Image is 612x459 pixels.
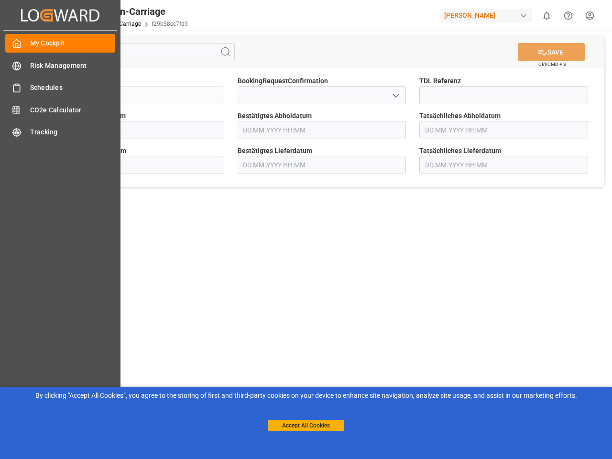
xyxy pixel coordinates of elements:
span: TDL Referenz [419,76,461,86]
button: Help Center [557,5,579,26]
span: Schedules [30,83,116,93]
a: CO2e Calculator [5,100,115,119]
span: CO2e Calculator [30,105,116,115]
span: Bestätigtes Lieferdatum [238,146,312,156]
a: My Cockpit [5,34,115,53]
span: Tatsächliches Abholdatum [419,111,501,121]
button: Accept All Cookies [268,420,344,431]
button: [PERSON_NAME] [440,6,536,24]
div: By clicking "Accept All Cookies”, you agree to the storing of first and third-party cookies on yo... [7,391,605,401]
span: Ctrl/CMD + S [538,61,566,68]
button: open menu [388,88,403,103]
button: show 0 new notifications [536,5,557,26]
input: DD.MM.YYYY HH:MM [419,156,588,174]
a: Risk Management [5,56,115,75]
button: SAVE [518,43,585,61]
span: My Cockpit [30,38,116,48]
input: DD.MM.YYYY HH:MM [419,121,588,139]
a: Tracking [5,123,115,142]
input: DD.MM.YYYY HH:MM [55,156,224,174]
div: [PERSON_NAME] [440,9,532,22]
span: BookingRequestConfirmation [238,76,328,86]
span: Risk Management [30,61,116,71]
span: Tracking [30,127,116,137]
span: Bestätigtes Abholdatum [238,111,312,121]
input: DD.MM.YYYY HH:MM [55,121,224,139]
input: Search Fields [44,43,235,61]
input: DD.MM.YYYY HH:MM [238,156,406,174]
input: DD.MM.YYYY HH:MM [238,121,406,139]
span: Tatsächliches Lieferdatum [419,146,501,156]
a: Schedules [5,78,115,97]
